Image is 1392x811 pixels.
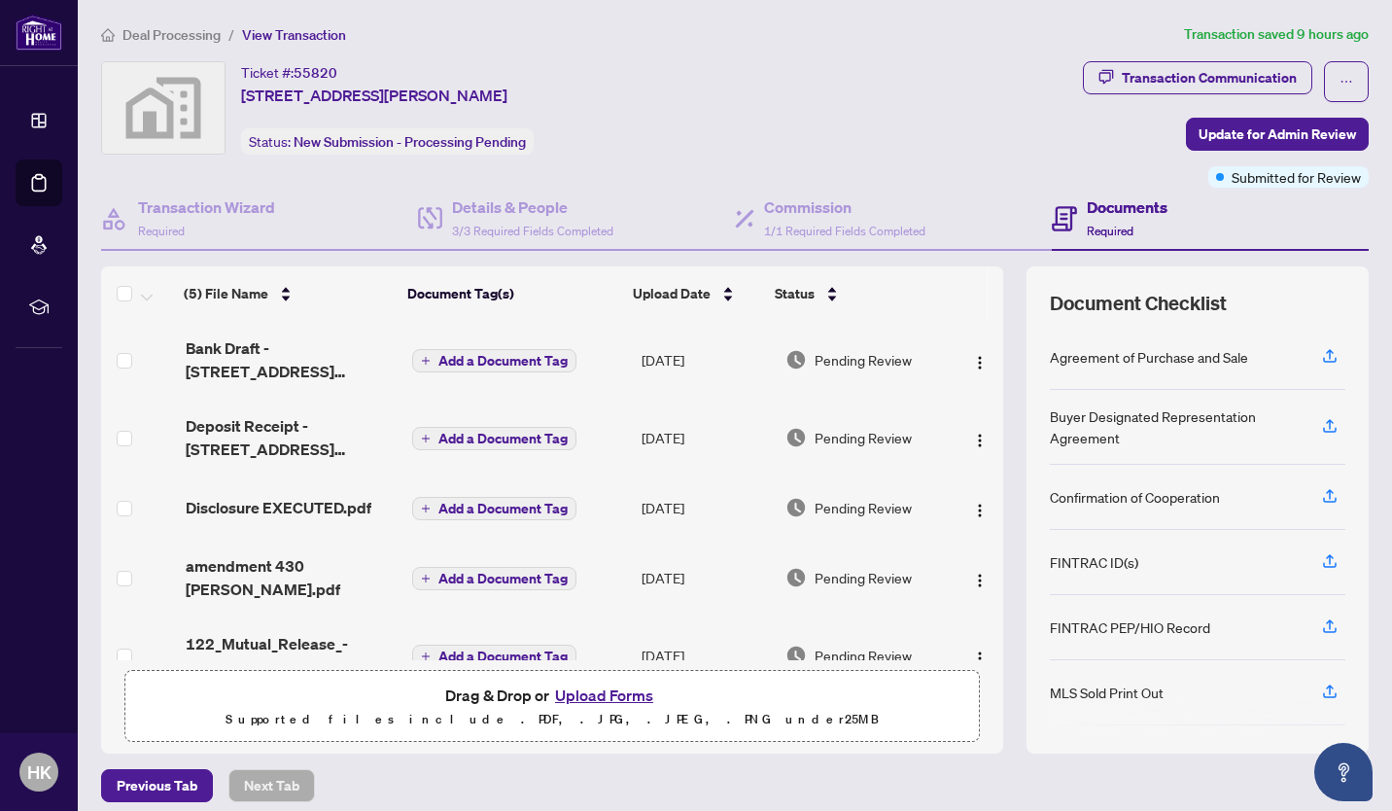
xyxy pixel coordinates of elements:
[412,497,576,520] button: Add a Document Tag
[421,574,431,583] span: plus
[764,224,925,238] span: 1/1 Required Fields Completed
[1122,62,1297,93] div: Transaction Communication
[412,645,576,668] button: Add a Document Tag
[1050,346,1248,368] div: Agreement of Purchase and Sale
[228,23,234,46] li: /
[785,349,807,370] img: Document Status
[634,321,779,399] td: [DATE]
[400,266,625,321] th: Document Tag(s)
[186,414,398,461] span: Deposit Receipt - [STREET_ADDRESS][PERSON_NAME] - LS.pdf
[412,427,576,450] button: Add a Document Tag
[964,562,995,593] button: Logo
[972,433,988,448] img: Logo
[228,769,315,802] button: Next Tab
[785,645,807,666] img: Document Status
[972,355,988,370] img: Logo
[964,640,995,671] button: Logo
[102,62,225,154] img: svg%3e
[137,708,967,731] p: Supported files include .PDF, .JPG, .JPEG, .PNG under 25 MB
[815,497,912,518] span: Pending Review
[634,476,779,539] td: [DATE]
[101,769,213,802] button: Previous Tab
[964,492,995,523] button: Logo
[1083,61,1312,94] button: Transaction Communication
[412,349,576,372] button: Add a Document Tag
[1186,118,1369,151] button: Update for Admin Review
[1050,617,1210,638] div: FINTRAC PEP/HIO Record
[294,133,526,151] span: New Submission - Processing Pending
[138,224,185,238] span: Required
[438,650,568,663] span: Add a Document Tag
[1050,405,1299,448] div: Buyer Designated Representation Agreement
[176,266,400,321] th: (5) File Name
[438,502,568,515] span: Add a Document Tag
[633,283,711,304] span: Upload Date
[421,356,431,366] span: plus
[186,632,398,679] span: 122_Mutual_Release_-_Agreement_of_Purchase_and_Sale_-_PropTx-[PERSON_NAME] 1.pdf
[549,683,659,708] button: Upload Forms
[1314,743,1373,801] button: Open asap
[412,567,576,590] button: Add a Document Tag
[634,617,779,694] td: [DATE]
[634,539,779,617] td: [DATE]
[1050,551,1138,573] div: FINTRAC ID(s)
[445,683,659,708] span: Drag & Drop or
[421,434,431,443] span: plus
[186,336,398,383] span: Bank Draft - [STREET_ADDRESS][PERSON_NAME] 1.pdf
[785,497,807,518] img: Document Status
[815,567,912,588] span: Pending Review
[294,64,337,82] span: 55820
[1232,166,1361,188] span: Submitted for Review
[186,554,398,601] span: amendment 430 [PERSON_NAME].pdf
[1184,23,1369,46] article: Transaction saved 9 hours ago
[438,572,568,585] span: Add a Document Tag
[785,567,807,588] img: Document Status
[241,84,507,107] span: [STREET_ADDRESS][PERSON_NAME]
[767,266,939,321] th: Status
[438,354,568,368] span: Add a Document Tag
[964,344,995,375] button: Logo
[125,671,979,743] span: Drag & Drop orUpload FormsSupported files include .PDF, .JPG, .JPEG, .PNG under25MB
[1199,119,1356,150] span: Update for Admin Review
[1087,224,1133,238] span: Required
[815,349,912,370] span: Pending Review
[1087,195,1167,219] h4: Documents
[775,283,815,304] span: Status
[1050,486,1220,508] div: Confirmation of Cooperation
[972,573,988,588] img: Logo
[138,195,275,219] h4: Transaction Wizard
[117,770,197,801] span: Previous Tab
[27,758,52,786] span: HK
[634,399,779,476] td: [DATE]
[438,432,568,445] span: Add a Document Tag
[1050,682,1164,703] div: MLS Sold Print Out
[452,195,613,219] h4: Details & People
[421,652,431,661] span: plus
[412,348,576,373] button: Add a Document Tag
[412,496,576,521] button: Add a Document Tag
[186,496,371,519] span: Disclosure EXECUTED.pdf
[412,566,576,591] button: Add a Document Tag
[625,266,767,321] th: Upload Date
[452,224,613,238] span: 3/3 Required Fields Completed
[184,283,268,304] span: (5) File Name
[242,26,346,44] span: View Transaction
[972,651,988,666] img: Logo
[1340,75,1353,88] span: ellipsis
[764,195,925,219] h4: Commission
[412,644,576,669] button: Add a Document Tag
[785,427,807,448] img: Document Status
[241,128,534,155] div: Status:
[16,15,62,51] img: logo
[972,503,988,518] img: Logo
[412,426,576,451] button: Add a Document Tag
[1050,290,1227,317] span: Document Checklist
[964,422,995,453] button: Logo
[241,61,337,84] div: Ticket #:
[421,504,431,513] span: plus
[815,427,912,448] span: Pending Review
[122,26,221,44] span: Deal Processing
[101,28,115,42] span: home
[815,645,912,666] span: Pending Review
